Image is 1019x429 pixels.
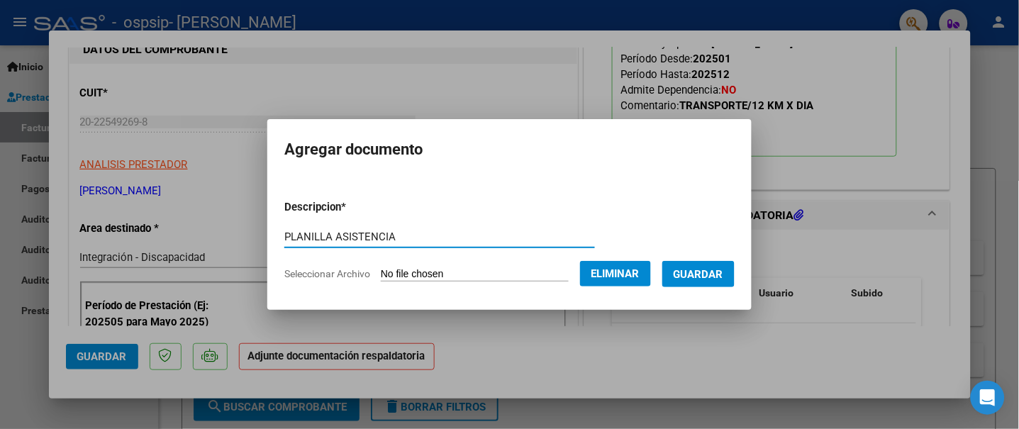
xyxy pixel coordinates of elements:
button: Guardar [662,261,735,287]
p: Descripcion [284,199,420,216]
h2: Agregar documento [284,136,735,163]
div: Open Intercom Messenger [971,381,1005,415]
button: Eliminar [580,261,651,286]
span: Guardar [674,268,723,281]
span: Seleccionar Archivo [284,268,370,279]
span: Eliminar [591,267,640,280]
